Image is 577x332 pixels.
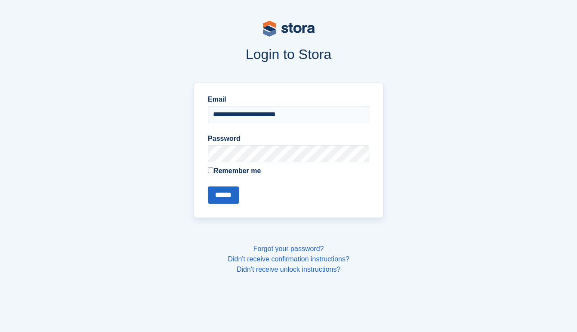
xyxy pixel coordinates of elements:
[208,166,369,176] label: Remember me
[208,133,369,144] label: Password
[208,168,213,173] input: Remember me
[54,47,524,62] h1: Login to Stora
[253,245,324,252] a: Forgot your password?
[237,266,340,273] a: Didn't receive unlock instructions?
[208,94,369,105] label: Email
[263,21,315,37] img: stora-logo-53a41332b3708ae10de48c4981b4e9114cc0af31d8433b30ea865607fb682f29.svg
[228,255,349,263] a: Didn't receive confirmation instructions?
